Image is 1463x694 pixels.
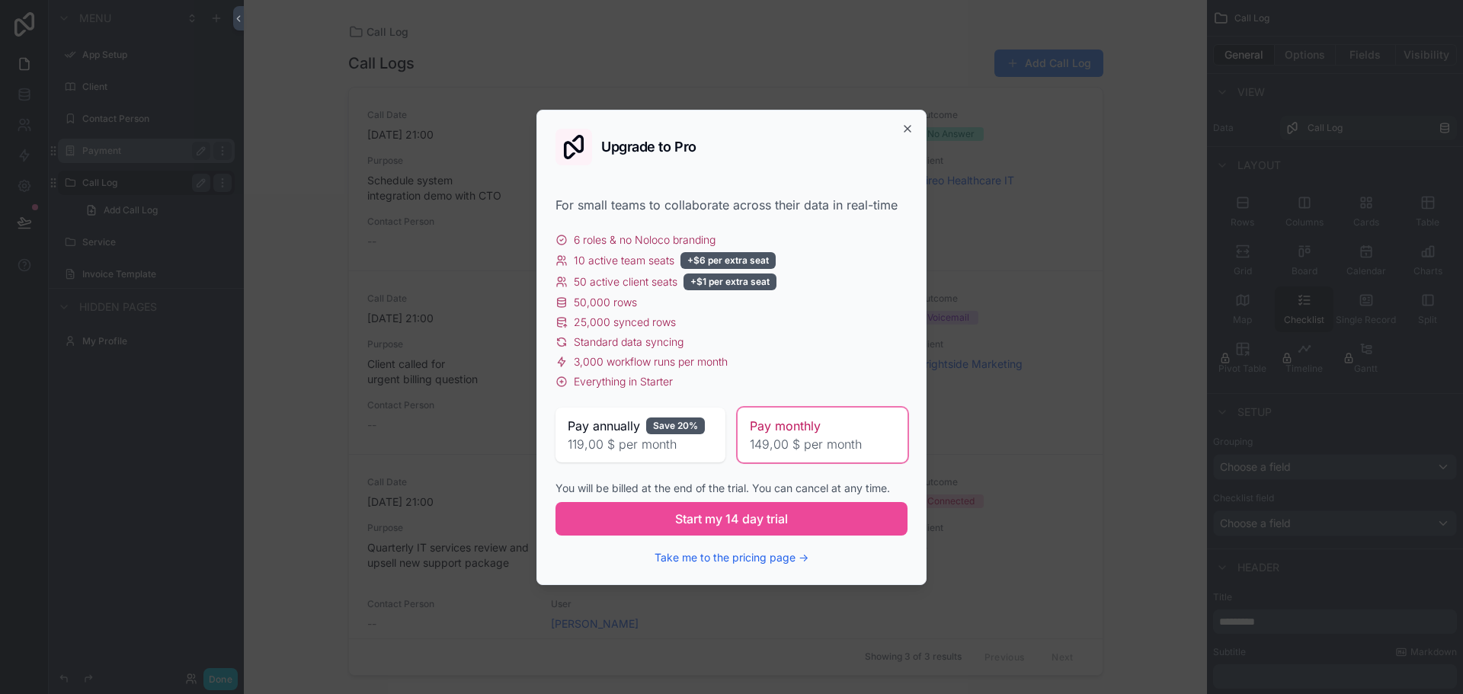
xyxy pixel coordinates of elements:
[555,196,908,214] div: For small teams to collaborate across their data in real-time
[574,354,728,369] span: 3,000 workflow runs per month
[568,417,640,435] span: Pay annually
[574,295,637,310] span: 50,000 rows
[574,232,715,248] span: 6 roles & no Noloco branding
[555,481,908,496] div: You will be billed at the end of the trial. You can cancel at any time.
[601,140,696,154] h2: Upgrade to Pro
[555,502,908,536] button: Start my 14 day trial
[655,550,808,565] button: Take me to the pricing page →
[750,435,895,453] span: 149,00 $ per month
[680,252,776,269] div: +$6 per extra seat
[574,315,676,330] span: 25,000 synced rows
[574,253,674,268] span: 10 active team seats
[683,273,776,290] div: +$1 per extra seat
[568,435,713,453] span: 119,00 $ per month
[646,417,705,434] div: Save 20%
[750,417,821,435] span: Pay monthly
[675,510,788,528] span: Start my 14 day trial
[574,334,683,350] span: Standard data syncing
[574,374,673,389] span: Everything in Starter
[574,274,677,289] span: 50 active client seats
